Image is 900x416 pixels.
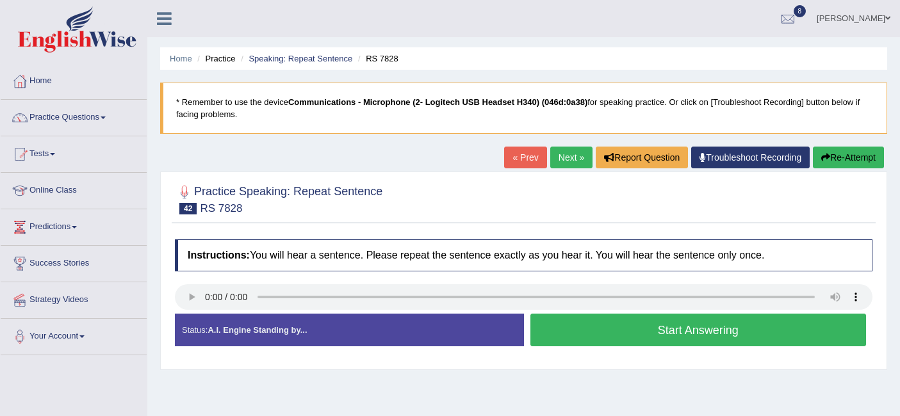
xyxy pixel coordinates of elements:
div: Status: [175,314,524,346]
h2: Practice Speaking: Repeat Sentence [175,182,382,214]
span: 8 [794,5,806,17]
a: Predictions [1,209,147,241]
button: Start Answering [530,314,867,346]
span: 42 [179,203,197,214]
button: Re-Attempt [813,147,884,168]
small: RS 7828 [200,202,242,214]
a: Your Account [1,319,147,351]
b: Instructions: [188,250,250,260]
a: Practice Questions [1,100,147,132]
a: Home [1,63,147,95]
a: Home [170,54,192,63]
a: « Prev [504,147,546,168]
a: Speaking: Repeat Sentence [249,54,352,63]
a: Troubleshoot Recording [691,147,810,168]
blockquote: * Remember to use the device for speaking practice. Or click on [Troubleshoot Recording] button b... [160,83,887,134]
button: Report Question [596,147,688,168]
a: Strategy Videos [1,282,147,314]
strong: A.I. Engine Standing by... [208,325,307,335]
a: Next » [550,147,593,168]
b: Communications - Microphone (2- Logitech USB Headset H340) (046d:0a38) [288,97,587,107]
a: Tests [1,136,147,168]
a: Success Stories [1,246,147,278]
li: Practice [194,52,235,65]
a: Online Class [1,173,147,205]
h4: You will hear a sentence. Please repeat the sentence exactly as you hear it. You will hear the se... [175,239,872,271]
li: RS 7828 [355,52,398,65]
